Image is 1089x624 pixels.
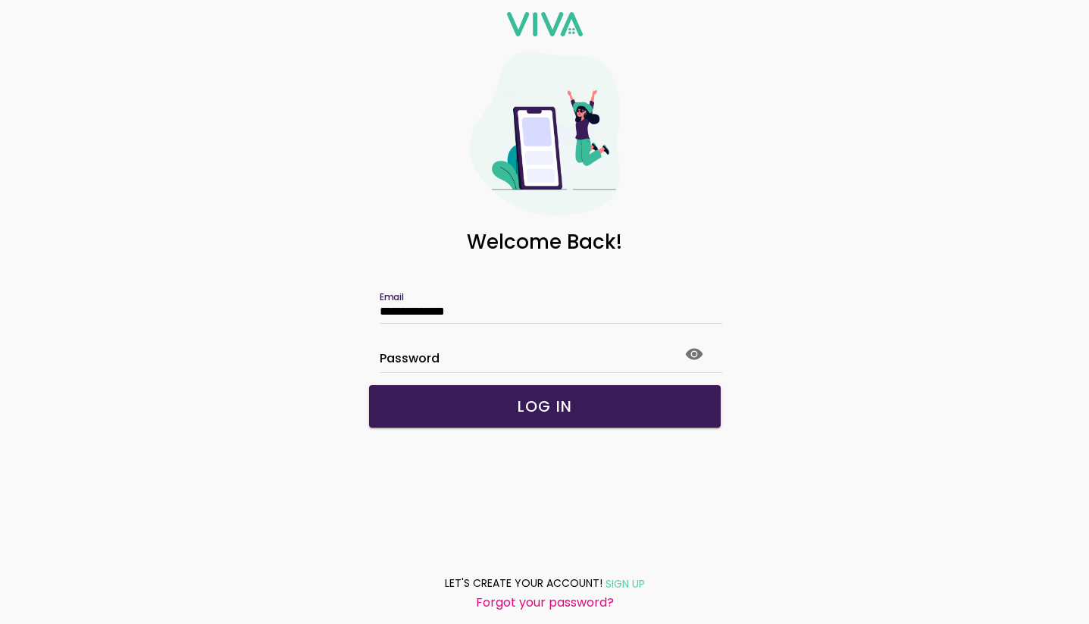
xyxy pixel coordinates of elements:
ion-text: LET'S CREATE YOUR ACCOUNT! [445,575,602,591]
ion-button: LOG IN [369,385,721,428]
input: Email [380,305,710,318]
ion-text: Forgot your password? [476,594,614,611]
ion-text: SIGN UP [606,576,645,591]
a: SIGN UP [602,574,645,593]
